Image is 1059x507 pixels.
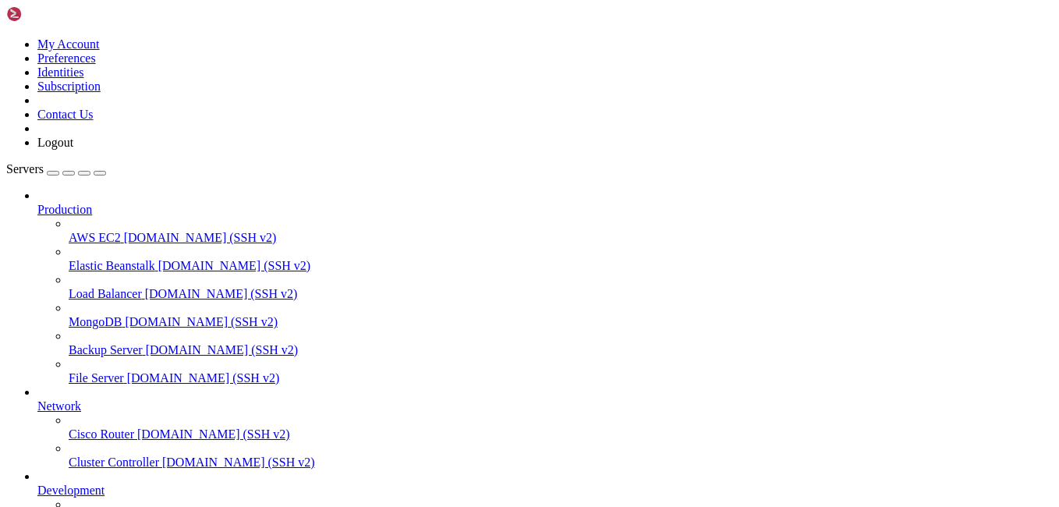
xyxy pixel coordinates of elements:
a: Backup Server [DOMAIN_NAME] (SSH v2) [69,343,1053,357]
li: Cluster Controller [DOMAIN_NAME] (SSH v2) [69,441,1053,470]
a: AWS EC2 [DOMAIN_NAME] (SSH v2) [69,231,1053,245]
a: Preferences [37,51,96,65]
span: Load Balancer [69,287,142,300]
span: Development [37,484,104,497]
span: [DOMAIN_NAME] (SSH v2) [162,456,315,469]
li: File Server [DOMAIN_NAME] (SSH v2) [69,357,1053,385]
span: [DOMAIN_NAME] (SSH v2) [137,427,290,441]
a: Cisco Router [DOMAIN_NAME] (SSH v2) [69,427,1053,441]
a: Elastic Beanstalk [DOMAIN_NAME] (SSH v2) [69,259,1053,273]
span: Production [37,203,92,216]
a: MongoDB [DOMAIN_NAME] (SSH v2) [69,315,1053,329]
span: AWS EC2 [69,231,121,244]
li: Cisco Router [DOMAIN_NAME] (SSH v2) [69,413,1053,441]
span: [DOMAIN_NAME] (SSH v2) [158,259,311,272]
a: Contact Us [37,108,94,121]
li: Production [37,189,1053,385]
span: Cisco Router [69,427,134,441]
a: Network [37,399,1053,413]
a: Logout [37,136,73,149]
a: Subscription [37,80,101,93]
img: Shellngn [6,6,96,22]
span: [DOMAIN_NAME] (SSH v2) [127,371,280,385]
a: Development [37,484,1053,498]
a: My Account [37,37,100,51]
span: Backup Server [69,343,143,356]
span: Elastic Beanstalk [69,259,155,272]
a: Identities [37,66,84,79]
span: [DOMAIN_NAME] (SSH v2) [124,231,277,244]
a: Load Balancer [DOMAIN_NAME] (SSH v2) [69,287,1053,301]
span: MongoDB [69,315,122,328]
span: Cluster Controller [69,456,159,469]
span: Servers [6,162,44,175]
li: Load Balancer [DOMAIN_NAME] (SSH v2) [69,273,1053,301]
a: Servers [6,162,106,175]
a: Production [37,203,1053,217]
li: MongoDB [DOMAIN_NAME] (SSH v2) [69,301,1053,329]
span: [DOMAIN_NAME] (SSH v2) [146,343,299,356]
span: [DOMAIN_NAME] (SSH v2) [145,287,298,300]
a: Cluster Controller [DOMAIN_NAME] (SSH v2) [69,456,1053,470]
span: [DOMAIN_NAME] (SSH v2) [125,315,278,328]
li: Backup Server [DOMAIN_NAME] (SSH v2) [69,329,1053,357]
li: Elastic Beanstalk [DOMAIN_NAME] (SSH v2) [69,245,1053,273]
li: Network [37,385,1053,470]
li: AWS EC2 [DOMAIN_NAME] (SSH v2) [69,217,1053,245]
span: File Server [69,371,124,385]
a: File Server [DOMAIN_NAME] (SSH v2) [69,371,1053,385]
span: Network [37,399,81,413]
